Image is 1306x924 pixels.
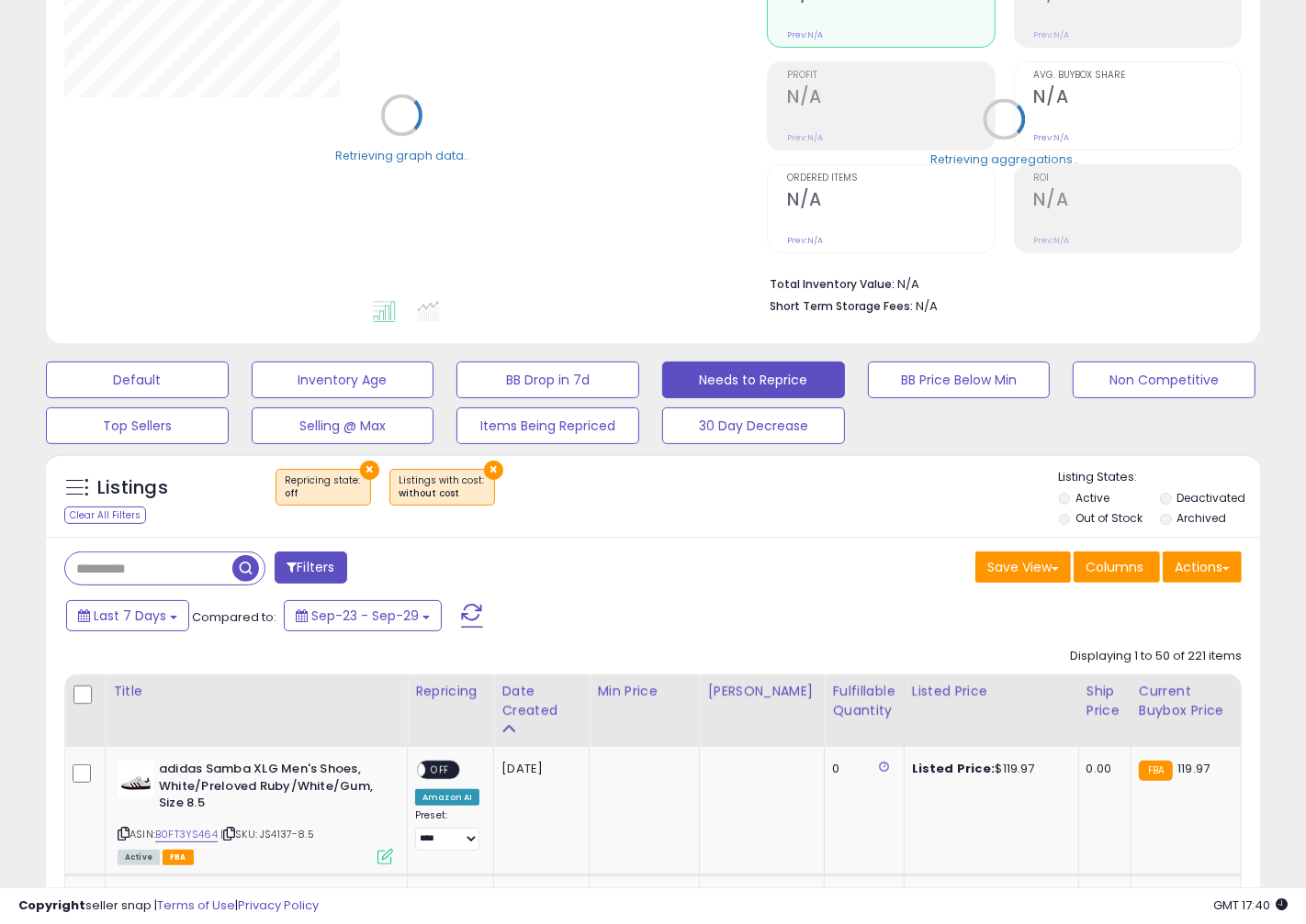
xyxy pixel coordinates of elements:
button: Default [46,362,229,398]
div: seller snap | | [18,897,319,915]
button: Inventory Age [252,362,434,398]
strong: Copyright [18,896,85,914]
button: BB Price Below Min [868,362,1051,398]
div: Retrieving graph data.. [335,147,469,163]
button: Non Competitive [1073,362,1255,398]
button: 30 Day Decrease [662,407,845,444]
button: Top Sellers [46,407,229,444]
div: Retrieving aggregations.. [930,150,1078,167]
button: Items Being Repriced [456,407,639,444]
button: Selling @ Max [252,407,434,444]
button: BB Drop in 7d [456,362,639,398]
button: Needs to Reprice [662,362,845,398]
